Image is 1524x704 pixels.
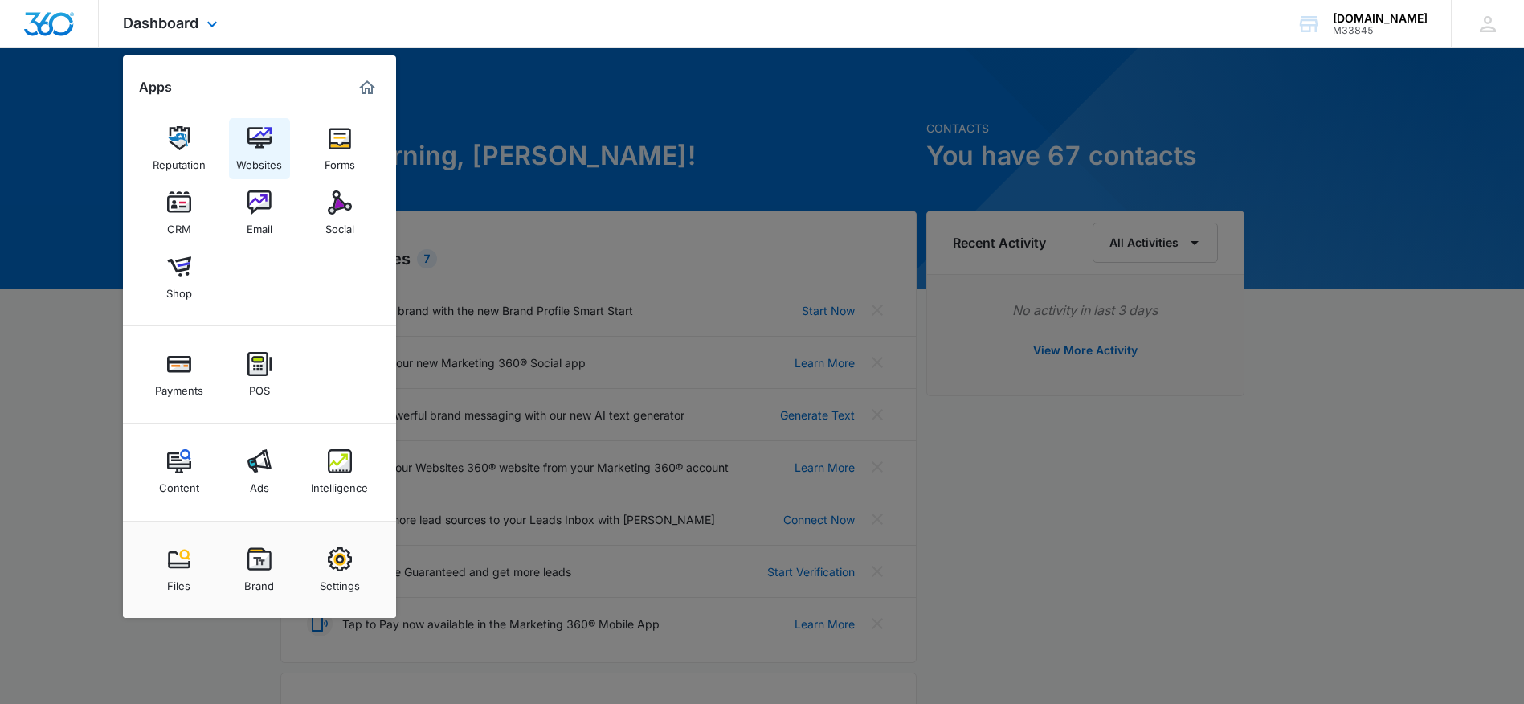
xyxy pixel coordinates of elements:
[249,376,270,397] div: POS
[309,182,370,244] a: Social
[149,118,210,179] a: Reputation
[325,150,355,171] div: Forms
[229,441,290,502] a: Ads
[250,473,269,494] div: Ads
[155,376,203,397] div: Payments
[1333,12,1428,25] div: account name
[309,539,370,600] a: Settings
[354,75,380,100] a: Marketing 360® Dashboard
[166,279,192,300] div: Shop
[149,182,210,244] a: CRM
[309,441,370,502] a: Intelligence
[167,571,190,592] div: Files
[309,118,370,179] a: Forms
[167,215,191,235] div: CRM
[139,80,172,95] h2: Apps
[153,150,206,171] div: Reputation
[229,344,290,405] a: POS
[229,118,290,179] a: Websites
[123,14,198,31] span: Dashboard
[149,344,210,405] a: Payments
[229,182,290,244] a: Email
[1333,25,1428,36] div: account id
[247,215,272,235] div: Email
[159,473,199,494] div: Content
[229,539,290,600] a: Brand
[149,441,210,502] a: Content
[320,571,360,592] div: Settings
[236,150,282,171] div: Websites
[244,571,274,592] div: Brand
[149,539,210,600] a: Files
[149,247,210,308] a: Shop
[311,473,368,494] div: Intelligence
[325,215,354,235] div: Social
